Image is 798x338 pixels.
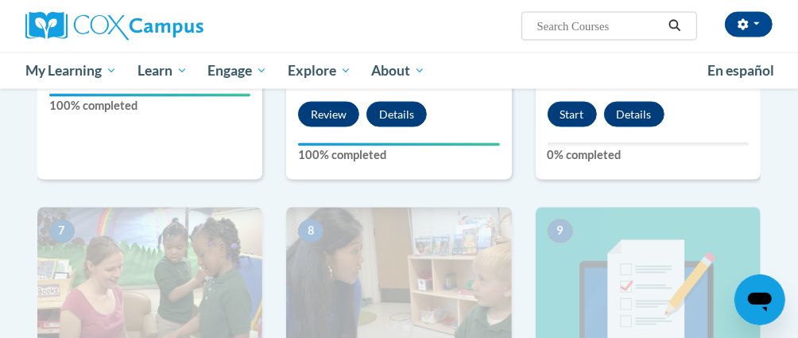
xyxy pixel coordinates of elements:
[49,94,250,97] div: Your progress
[277,52,362,89] a: Explore
[663,17,687,36] button: Search
[548,102,597,127] button: Start
[548,220,573,243] span: 9
[197,52,277,89] a: Engage
[548,146,749,164] label: 0% completed
[25,12,203,41] img: Cox Campus
[15,52,127,89] a: My Learning
[734,274,785,325] iframe: Button to launch messaging window
[548,76,571,90] span: 50m
[298,76,322,90] span: 45m
[298,220,323,243] span: 8
[707,62,774,79] span: En español
[288,61,351,80] span: Explore
[366,102,427,127] button: Details
[138,61,188,80] span: Learn
[536,17,663,36] input: Search Courses
[298,146,499,164] label: 100% completed
[362,52,436,89] a: About
[25,12,258,41] a: Cox Campus
[49,97,250,115] label: 100% completed
[25,61,117,80] span: My Learning
[371,61,425,80] span: About
[207,61,267,80] span: Engage
[127,52,198,89] a: Learn
[697,54,784,87] a: En español
[298,143,499,146] div: Your progress
[14,52,784,89] div: Main menu
[298,102,359,127] button: Review
[725,12,773,37] button: Account Settings
[604,102,664,127] button: Details
[49,220,75,243] span: 7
